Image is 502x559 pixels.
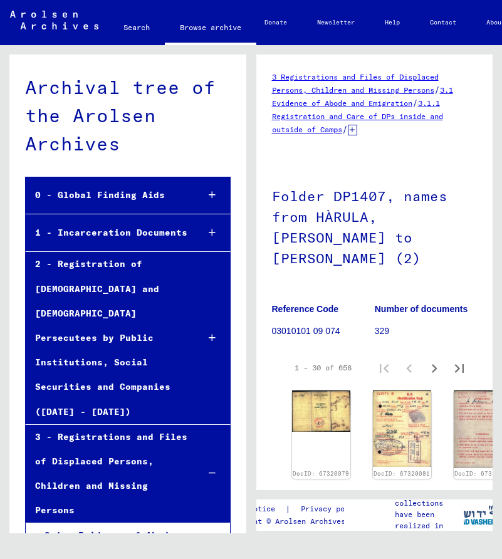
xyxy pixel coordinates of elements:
[10,11,98,29] img: Arolsen_neg.svg
[373,390,431,467] img: 001.jpg
[375,304,468,314] b: Number of documents
[26,221,189,245] div: 1 - Incarceration Documents
[26,252,189,424] div: 2 - Registration of [DEMOGRAPHIC_DATA] and [DEMOGRAPHIC_DATA] Persecutees by Public Institutions,...
[395,509,463,554] p: have been realized in partnership with
[434,84,440,95] span: /
[422,355,447,380] button: Next page
[108,13,165,43] a: Search
[272,304,339,314] b: Reference Code
[374,470,430,477] a: DocID: 67320081
[302,8,370,38] a: Newsletter
[291,503,377,516] a: Privacy policy
[26,183,189,207] div: 0 - Global Finding Aids
[249,8,302,38] a: Donate
[295,362,352,374] div: 1 – 30 of 658
[272,98,443,134] a: 3.1.1 Registration and Care of DPs inside and outside of Camps
[292,390,350,432] img: 002.jpg
[415,8,471,38] a: Contact
[165,13,256,45] a: Browse archive
[26,425,189,523] div: 3 - Registrations and Files of Displaced Persons, Children and Missing Persons
[342,123,348,135] span: /
[293,470,349,477] a: DocID: 67320079
[412,97,418,108] span: /
[370,8,415,38] a: Help
[272,167,478,285] h1: Folder DP1407, names from HÀRULA, [PERSON_NAME] to [PERSON_NAME] (2)
[25,73,231,158] div: Archival tree of the Arolsen Archives
[372,355,397,380] button: First page
[222,503,377,516] div: |
[454,499,501,530] img: yv_logo.png
[375,325,477,338] p: 329
[397,355,422,380] button: Previous page
[222,516,377,527] p: Copyright © Arolsen Archives, 2021
[272,325,374,338] p: 03010101 09 074
[272,72,439,95] a: 3 Registrations and Files of Displaced Persons, Children and Missing Persons
[447,355,472,380] button: Last page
